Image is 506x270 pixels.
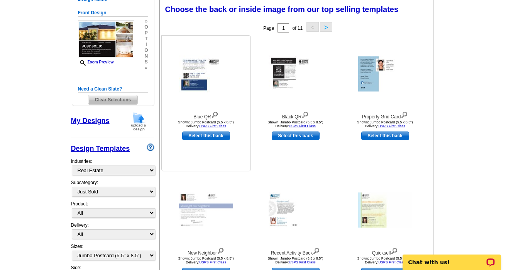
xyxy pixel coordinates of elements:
img: view design details [217,246,224,255]
div: Recent Activity Back [253,246,338,256]
span: p [144,30,148,36]
div: Blue QR [164,110,249,120]
a: USPS First Class [378,260,405,264]
span: n [144,53,148,59]
a: My Designs [71,117,110,125]
div: Shown: Jumbo Postcard (5.5 x 8.5") Delivery: [253,256,338,264]
img: upload-design [129,112,149,132]
img: Quicksell [358,193,412,228]
span: of 11 [292,26,303,31]
a: use this design [272,132,320,140]
div: Black QR [253,110,338,120]
a: USPS First Class [378,124,405,128]
div: Sizes: [71,243,154,264]
h5: Front Design [78,9,148,17]
span: i [144,42,148,48]
span: » [144,65,148,71]
div: Property Grid Card [343,110,428,120]
img: view design details [313,246,320,255]
div: Delivery: [71,222,154,243]
img: view design details [401,110,408,118]
img: Recent Activity Back [269,193,323,228]
a: Design Templates [71,145,130,152]
img: view design details [391,246,398,255]
h5: Need a Clean Slate? [78,85,148,93]
img: New Neighbor [179,193,233,228]
a: USPS First Class [289,260,316,264]
div: New Neighbor [164,246,249,256]
a: use this design [182,132,230,140]
div: Shown: Jumbo Postcard (5.5 x 8.5") Delivery: [343,256,428,264]
span: t [144,36,148,42]
img: design-wizard-help-icon.png [147,144,154,151]
div: Quicksell [343,246,428,256]
img: REPJF_PropertyCardGrid_ALL.jpg [78,21,134,58]
div: Industries: [71,154,154,179]
span: o [144,48,148,53]
span: » [144,19,148,24]
button: < [306,22,319,32]
div: Shown: Jumbo Postcard (5.5 x 8.5") Delivery: [164,120,249,128]
img: Black QR [269,56,323,92]
a: USPS First Class [199,260,226,264]
button: > [320,22,332,32]
div: Shown: Jumbo Postcard (5.5 x 8.5") Delivery: [253,120,338,128]
span: Page [263,26,274,31]
div: Shown: Jumbo Postcard (5.5 x 8.5") Delivery: [343,120,428,128]
img: view design details [301,110,309,118]
img: Property Grid Card [358,56,412,92]
a: Zoom Preview [78,60,114,64]
span: o [144,24,148,30]
div: Shown: Jumbo Postcard (5.5 x 8.5") Delivery: [164,256,249,264]
img: Blue QR [179,56,233,92]
div: Product: [71,200,154,222]
a: use this design [361,132,409,140]
span: s [144,59,148,65]
img: view design details [211,110,218,118]
span: Choose the back or inside image from our top selling templates [165,5,399,14]
a: USPS First Class [199,124,226,128]
iframe: LiveChat chat widget [398,246,506,270]
a: USPS First Class [289,124,316,128]
div: Subcategory: [71,179,154,200]
span: Clear Selections [88,95,137,104]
